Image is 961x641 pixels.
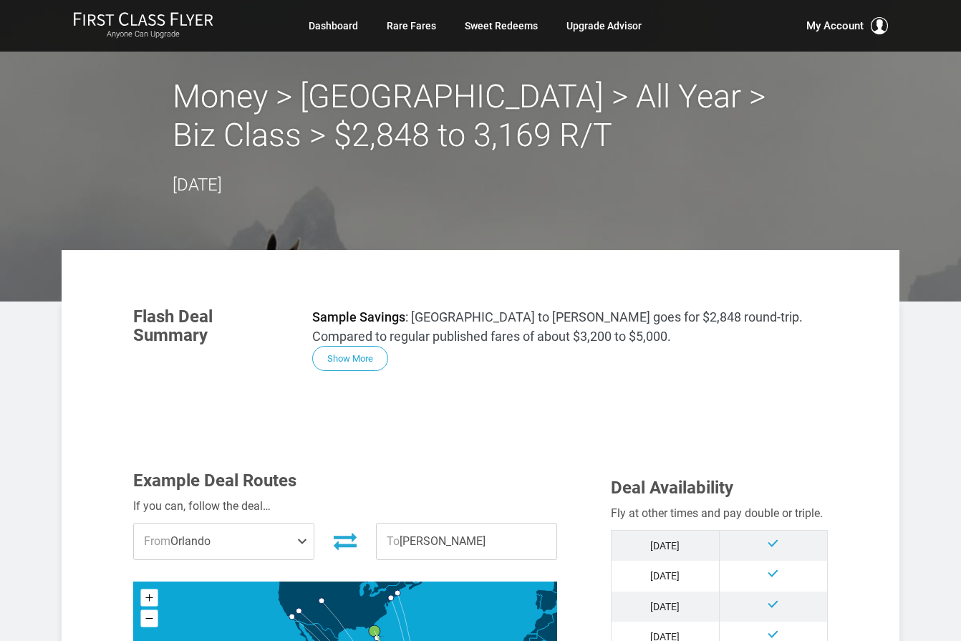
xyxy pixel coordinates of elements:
span: To [387,534,400,548]
g: Denver [319,597,331,603]
div: Fly at other times and pay double or triple. [611,504,828,523]
a: Upgrade Advisor [566,13,642,39]
button: Invert Route Direction [325,525,365,556]
button: My Account [806,17,888,34]
h2: Money > [GEOGRAPHIC_DATA] > All Year > Biz Class > $2,848 to 3,169 R/T [173,77,788,155]
g: Las Vegas [296,607,308,613]
g: Los Angeles [289,614,301,620]
time: [DATE] [173,175,222,195]
h3: Flash Deal Summary [133,307,291,345]
a: Dashboard [309,13,358,39]
a: First Class FlyerAnyone Can Upgrade [73,11,213,40]
path: Morocco [527,612,554,634]
img: First Class Flyer [73,11,213,26]
path: Spain [536,589,564,612]
path: Portugal [535,594,542,609]
strong: Sample Savings [312,309,405,324]
button: Show More [312,346,388,371]
span: Deal Availability [611,478,733,498]
g: Miami [375,635,387,640]
span: Example Deal Routes [133,471,296,491]
span: [PERSON_NAME] [377,524,556,559]
a: Rare Fares [387,13,436,39]
div: If you can, follow the deal… [133,497,557,516]
td: [DATE] [611,561,719,591]
g: Boston [395,590,407,596]
g: Orlando [369,625,390,637]
span: From [144,534,170,548]
span: Orlando [134,524,314,559]
td: [DATE] [611,592,719,622]
a: Sweet Redeems [465,13,538,39]
td: [DATE] [611,530,719,561]
span: My Account [806,17,864,34]
g: New York [388,594,400,600]
small: Anyone Can Upgrade [73,29,213,39]
p: : [GEOGRAPHIC_DATA] to [PERSON_NAME] goes for $2,848 round-trip. Compared to regular published fa... [312,307,828,346]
